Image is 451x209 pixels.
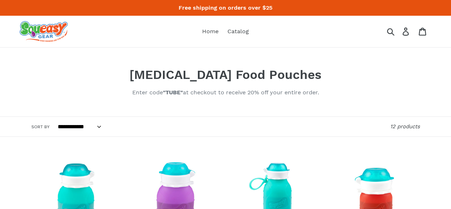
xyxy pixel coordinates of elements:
[129,67,322,82] span: [MEDICAL_DATA] Food Pouches
[202,28,219,35] span: Home
[31,88,420,97] div: Enter code at checkout to receive 20% off your entire order.
[31,124,50,130] label: Sort by
[163,89,183,96] strong: "TUBE"
[390,123,420,130] span: 12 products
[20,21,68,42] img: squeasy gear snacker portable food pouch
[199,26,222,37] a: Home
[224,26,252,37] a: Catalog
[227,28,249,35] span: Catalog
